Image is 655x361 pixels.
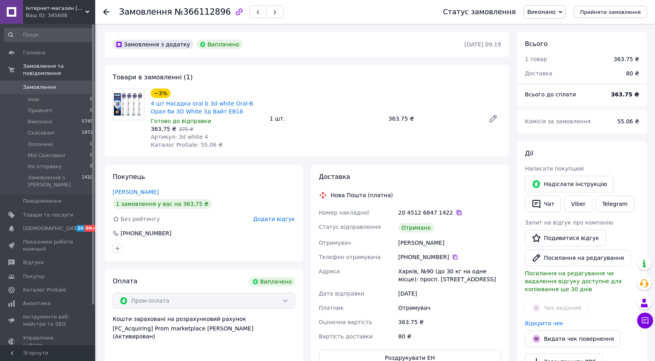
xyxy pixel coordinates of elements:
[121,216,160,222] span: Без рейтингу
[397,236,503,250] div: [PERSON_NAME]
[319,305,344,311] span: Платник
[175,7,231,17] span: №366112896
[26,12,95,19] div: Ваш ID: 345608
[28,107,52,114] span: Прийняті
[103,8,109,16] div: Повернутися назад
[4,28,94,42] input: Пошук
[525,70,552,77] span: Доставка
[397,264,503,286] div: Харків, №90 (до 30 кг на одне місце): просп. [STREET_ADDRESS]
[617,118,639,125] span: 55.06 ₴
[397,301,503,315] div: Отримувач
[397,286,503,301] div: [DATE]
[398,209,501,217] div: 20 4512 6847 1422
[525,320,563,326] a: Відкрити чек
[90,152,93,159] span: 0
[23,63,95,77] span: Замовлення та повідомлення
[90,96,93,103] span: 0
[113,315,295,340] div: Кошти зараховані на розрахунковий рахунок
[319,333,373,340] span: Вартість доставки
[525,219,613,226] span: Запит на відгук про компанію
[23,334,73,349] span: Управління сайтом
[329,191,395,199] div: Нова Пошта (платна)
[23,225,82,232] span: [DEMOGRAPHIC_DATA]
[23,286,66,294] span: Каталог ProSale
[525,40,547,48] span: Всього
[319,254,381,260] span: Телефон отримувача
[28,163,61,170] span: На отправку
[23,198,61,205] span: Повідомлення
[397,315,503,329] div: 363.75 ₴
[23,273,44,280] span: Покупці
[151,134,208,140] span: Артикул: 3d white 4
[113,73,193,81] span: Товари в замовленні (1)
[23,211,73,219] span: Товари та послуги
[621,65,644,82] div: 80 ₴
[23,49,45,56] span: Головна
[398,253,501,261] div: [PHONE_NUMBER]
[267,113,386,124] div: 1 шт.
[564,196,592,212] a: Viber
[319,240,351,246] span: Отримувач
[23,300,50,307] span: Аналітика
[28,141,53,148] span: Оплачені
[28,152,65,159] span: Мої Скасовані
[465,41,501,48] time: [DATE] 09:19
[90,141,93,148] span: 0
[151,142,223,148] span: Каталог ProSale: 55.06 ₴
[319,290,365,297] span: Дата відправки
[113,40,193,49] div: Замовлення з додатку
[23,313,73,328] span: Інструменти веб-майстра та SEO
[151,88,171,98] div: −3%
[28,129,55,136] span: Скасовані
[525,270,622,292] span: Посилання на редагування чи видалення відгуку доступне для копіювання ще 30 днів
[525,165,584,172] span: Написати покупцеві
[527,9,555,15] span: Виконано
[385,113,482,124] div: 363.75 ₴
[398,223,434,232] div: Отримано
[82,118,93,125] span: 5745
[85,225,98,232] span: 99+
[574,6,647,18] button: Прийняти замовлення
[28,118,52,125] span: Виконані
[525,91,576,98] span: Всього до сплати
[525,330,620,347] button: Видати чек повернення
[28,96,39,103] span: Нові
[23,259,44,266] span: Відгуки
[119,7,172,17] span: Замовлення
[113,92,144,116] img: 4 шт Насадка oral b 3d white Oral-B Орал би 3D White 3д Вайт EB18
[151,118,211,124] span: Готово до відправки
[90,163,93,170] span: 8
[525,196,561,212] button: Чат
[113,189,159,195] a: [PERSON_NAME]
[319,319,372,325] span: Оціночна вартість
[28,174,82,188] span: Замовлення з [PERSON_NAME]
[637,313,653,328] button: Чат з покупцем
[249,277,295,286] div: Виплачено
[26,5,85,12] span: Інтернет-магазин euro-imports.com.ua
[525,56,547,62] span: 1 товар
[151,126,176,132] span: 363,75 ₴
[179,127,193,132] span: 375 ₴
[611,91,639,98] b: 363.75 ₴
[525,176,614,192] button: Надіслати інструкцію
[319,224,381,230] span: Статус відправлення
[525,150,533,157] span: Дії
[319,209,369,216] span: Номер накладної
[525,250,631,266] button: Посилання на редагування
[595,196,634,212] a: Telegram
[525,230,606,246] a: Подивитися відгук
[75,225,85,232] span: 20
[443,8,516,16] div: Статус замовлення
[23,238,73,253] span: Показники роботи компанії
[23,84,56,91] span: Замовлення
[319,173,350,180] span: Доставка
[151,100,253,115] a: 4 шт Насадка oral b 3d white Oral-B Орал би 3D White 3д Вайт EB18
[319,268,340,275] span: Адреса
[113,277,137,285] span: Оплата
[113,173,145,180] span: Покупець
[196,40,242,49] div: Виплачено
[580,9,641,15] span: Прийняти замовлення
[253,216,295,222] span: Додати відгук
[525,118,591,125] span: Комісія за замовлення
[82,129,93,136] span: 1972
